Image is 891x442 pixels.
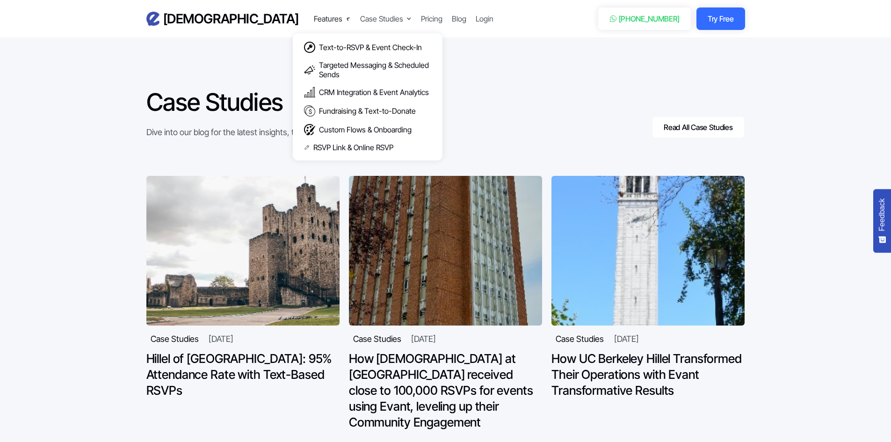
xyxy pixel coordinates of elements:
[452,13,466,24] a: Blog
[146,88,401,116] h2: Case Studies
[652,116,745,138] a: Read All Case Studies
[360,13,412,24] div: Case Studies
[878,198,886,231] span: Feedback
[476,13,493,24] a: Login
[556,333,604,345] div: Case Studies
[313,143,393,152] div: RSVP Link & Online RSVP
[146,176,340,399] a: Case Studies[DATE]Hillel of [GEOGRAPHIC_DATA]: 95% Attendance Rate with Text-Based RSVPs
[297,38,438,57] a: Text-to-RSVP & Event Check-In
[551,176,745,399] a: Case Studies[DATE]How UC Berkeley Hillel Transformed Their Operations with Evant Transformative R...
[297,120,438,139] a: Custom Flows & Onboarding
[151,333,199,345] div: Case Studies
[209,333,233,345] div: [DATE]
[319,125,412,134] div: Custom Flows & Onboarding
[297,101,438,120] a: Fundraising & Text-to-Donate
[349,176,542,430] a: Case Studies[DATE]How [DEMOGRAPHIC_DATA] at [GEOGRAPHIC_DATA] received close to 100,000 RSVPs for...
[293,29,442,160] nav: Features
[297,57,438,83] a: Targeted Messaging & Scheduled Sends
[146,351,340,399] h4: Hillel of [GEOGRAPHIC_DATA]: 95% Attendance Rate with Text-Based RSVPs
[411,333,436,345] div: [DATE]
[297,83,438,101] a: CRM Integration & Event Analytics
[598,7,691,30] a: [PHONE_NUMBER]
[146,126,401,138] div: Dive into our blog for the latest insights, tips, and trends in the industry
[421,13,442,24] a: Pricing
[353,333,401,345] div: Case Studies
[873,189,891,253] button: Feedback - Show survey
[319,60,431,79] div: Targeted Messaging & Scheduled Sends
[619,13,680,24] div: [PHONE_NUMBER]
[360,13,403,24] div: Case Studies
[551,351,745,399] h4: How UC Berkeley Hillel Transformed Their Operations with Evant Transformative Results
[314,13,351,24] div: Features
[146,11,299,27] a: home
[319,106,416,116] div: Fundraising & Text-to-Donate
[349,351,542,430] h4: How [DEMOGRAPHIC_DATA] at [GEOGRAPHIC_DATA] received close to 100,000 RSVPs for events using Evan...
[696,7,745,30] a: Try Free
[319,87,429,97] div: CRM Integration & Event Analytics
[319,43,422,52] div: Text-to-RSVP & Event Check-In
[297,139,438,156] a: RSVP Link & Online RSVP
[314,13,342,24] div: Features
[163,11,299,27] h3: [DEMOGRAPHIC_DATA]
[614,333,639,345] div: [DATE]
